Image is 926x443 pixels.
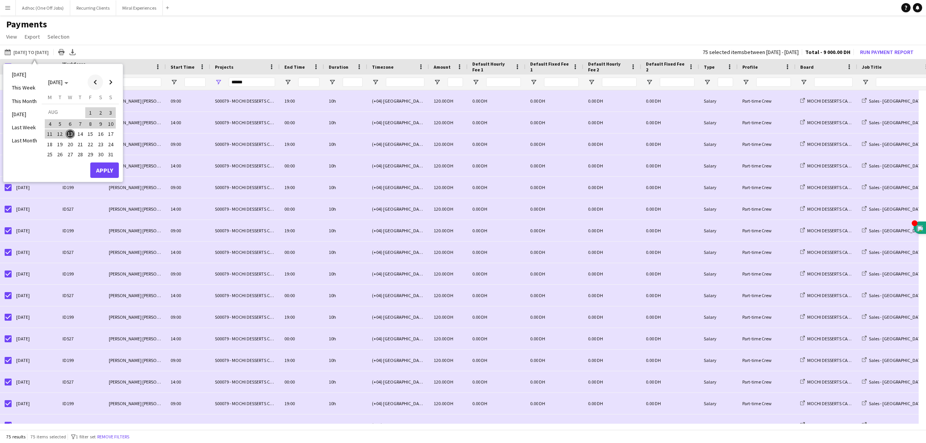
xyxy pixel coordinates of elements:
div: [DATE] [12,285,58,306]
div: (+04) [GEOGRAPHIC_DATA] [367,242,429,263]
div: 0.00 DH [641,177,699,198]
input: Default Hourly Fee 2 Filter Input [602,78,637,87]
div: [DATE] [12,350,58,371]
div: 09:00 [166,350,210,371]
div: [DATE] [12,263,58,284]
div: Salary [699,112,738,133]
button: Open Filter Menu [171,79,177,86]
span: 22 [86,140,95,149]
span: 1 [86,107,95,118]
a: Sales - [GEOGRAPHIC_DATA] [862,271,925,277]
input: Amount Filter Input [448,78,463,87]
div: ID527 [58,242,104,263]
input: Default Fixed Fee 2 Filter Input [660,78,694,87]
div: 10h [324,134,367,155]
span: 9 [96,119,105,129]
span: MOCHI DESSERTS CATERING SERVICES L.L.C [807,336,891,342]
div: 00:00 [280,112,324,133]
div: 0.00 DH [468,90,526,112]
div: 0.00 DH [583,263,641,284]
button: 21-08-2025 [75,139,85,149]
div: 0.00 DH [641,220,699,241]
div: 19:00 [280,177,324,198]
span: 16 [96,129,105,139]
div: Part-time Crew [738,242,796,263]
div: Part-time Crew [738,328,796,349]
div: 0.00 DH [583,242,641,263]
a: Sales - [GEOGRAPHIC_DATA] [862,141,925,147]
a: Sales - [GEOGRAPHIC_DATA] [862,120,925,125]
div: 14:00 [166,198,210,220]
div: 0.00 DH [468,285,526,306]
div: 00:00 [280,198,324,220]
span: Sales - [GEOGRAPHIC_DATA] [869,163,925,169]
button: Recurring Clients [70,0,116,15]
button: Apply [90,162,119,178]
span: [DATE] [48,79,63,86]
div: Part-time Crew [738,220,796,241]
button: [DATE] to [DATE] [3,47,50,57]
button: 05-08-2025 [55,119,65,129]
button: 02-08-2025 [95,107,105,119]
div: ID527 [58,198,104,220]
div: 19:00 [280,350,324,371]
a: Sales - [GEOGRAPHIC_DATA] [862,184,925,190]
div: 0.00 DH [526,220,583,241]
button: 20-08-2025 [65,139,75,149]
button: 15-08-2025 [85,129,95,139]
div: (+04) [GEOGRAPHIC_DATA] [367,90,429,112]
span: 21 [76,140,85,149]
span: MOCHI DESSERTS CATERING SERVICES L.L.C [807,98,891,104]
span: 28 [76,150,85,159]
span: 8 [86,119,95,129]
div: (+04) [GEOGRAPHIC_DATA] [367,306,429,328]
button: 27-08-2025 [65,149,75,159]
div: [DATE] [12,177,58,198]
span: View [6,33,17,40]
div: 0.00 DH [468,155,526,176]
div: 0.00 DH [526,350,583,371]
a: Sales - [GEOGRAPHIC_DATA] [862,98,925,104]
div: 19:00 [280,90,324,112]
div: Part-time Crew [738,90,796,112]
a: MOCHI DESSERTS CATERING SERVICES L.L.C [800,249,891,255]
div: Salary [699,263,738,284]
a: Sales - [GEOGRAPHIC_DATA] [862,314,925,320]
div: ID199 [58,263,104,284]
div: (+04) [GEOGRAPHIC_DATA] [367,285,429,306]
div: 0.00 DH [468,220,526,241]
div: 0.00 DH [526,285,583,306]
button: 30-08-2025 [95,149,105,159]
div: 10h [324,220,367,241]
div: (+04) [GEOGRAPHIC_DATA] [367,198,429,220]
div: (+04) [GEOGRAPHIC_DATA] [367,328,429,349]
span: Export [25,33,40,40]
button: 18-08-2025 [45,139,55,149]
div: 19:00 [280,306,324,328]
button: Open Filter Menu [588,79,595,86]
button: Miral Experiences [116,0,163,15]
input: Start Time Filter Input [184,78,206,87]
div: Salary [699,177,738,198]
a: MOCHI DESSERTS CATERING SERVICES L.L.C [800,163,891,169]
button: 01-08-2025 [85,107,95,119]
div: [DATE] [12,306,58,328]
span: 26 [56,150,65,159]
div: 0.00 DH [641,263,699,284]
span: MOCHI DESSERTS CATERING SERVICES L.L.C [807,228,891,233]
a: MOCHI DESSERTS CATERING SERVICES L.L.C [800,293,891,298]
div: 10h [324,328,367,349]
div: 0.00 DH [583,285,641,306]
div: 10h [324,198,367,220]
div: ID199 [58,220,104,241]
input: Timezone Filter Input [386,78,424,87]
div: 0.00 DH [468,198,526,220]
div: 0.00 DH [641,90,699,112]
button: 10-08-2025 [106,119,116,129]
button: Open Filter Menu [800,79,807,86]
span: Sales - [GEOGRAPHIC_DATA] [869,206,925,212]
button: 12-08-2025 [55,129,65,139]
div: 09:00 [166,263,210,284]
div: 0.00 DH [526,198,583,220]
input: Name Filter Input [123,78,161,87]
